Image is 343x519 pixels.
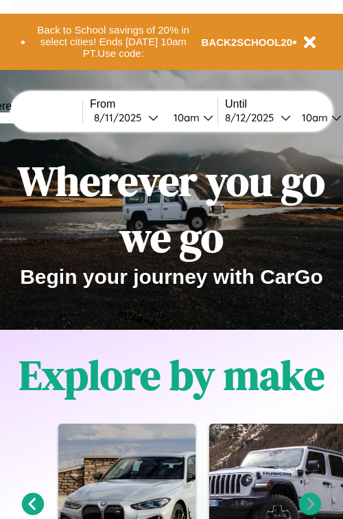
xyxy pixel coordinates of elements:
div: 8 / 11 / 2025 [94,111,148,124]
h1: Explore by make [19,347,324,403]
div: 8 / 12 / 2025 [225,111,281,124]
label: From [90,98,217,110]
b: BACK2SCHOOL20 [202,36,293,48]
div: 10am [295,111,331,124]
button: Back to School savings of 20% in select cities! Ends [DATE] 10am PT.Use code: [25,21,202,63]
button: 8/11/2025 [90,110,163,125]
button: 10am [163,110,217,125]
div: 10am [167,111,203,124]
